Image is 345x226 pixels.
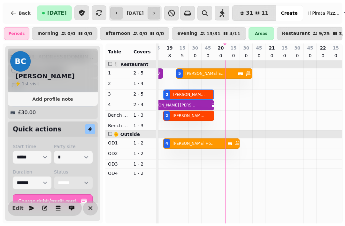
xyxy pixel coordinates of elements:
p: 4 / 11 [229,31,240,36]
p: 0 [269,52,274,59]
button: Back [5,5,36,21]
p: 2 - 5 [133,91,154,97]
label: Duration [13,169,51,175]
p: 2 - 4 [133,101,154,108]
div: Areas [249,27,274,40]
p: [PERSON_NAME] [PERSON_NAME] [172,113,205,118]
h2: Quick actions [13,125,61,134]
p: 15 [333,45,339,51]
div: 2 [165,113,168,118]
button: Charge debit/credit card [13,194,93,207]
p: 0 / 0 [84,31,92,36]
p: 3 [108,91,128,97]
p: 15 [281,45,287,51]
p: evening [177,31,197,36]
span: Add profile note [15,97,90,101]
p: 0 / 0 [67,31,75,36]
p: Bench Left [108,112,128,118]
button: 3111 [232,5,276,21]
p: 13 / 31 [206,31,220,36]
p: [PERSON_NAME] [PERSON_NAME] [147,103,196,108]
button: [DATE] [37,5,72,21]
p: 0 [193,52,198,59]
p: 1 - 2 [133,150,154,157]
button: Edit [11,202,24,214]
p: 1 [108,70,128,76]
p: 45 [307,45,313,51]
span: 31 [246,11,253,16]
span: Charge debit/credit card [18,199,80,203]
p: [PERSON_NAME] Egerton [185,71,226,76]
p: Bench Right [108,122,128,129]
div: 5 [178,71,181,76]
h2: [PERSON_NAME] [15,72,75,81]
label: Start Time [13,143,51,150]
span: [DATE] [47,11,67,16]
p: OD1 [108,140,128,146]
label: Status [54,169,93,175]
span: Table [108,49,121,54]
span: Back [19,11,31,15]
p: 0 [308,52,313,59]
p: OD3 [108,161,128,167]
p: 0 / 0 [156,31,164,36]
label: Party size [54,143,93,150]
p: 2 [108,80,128,87]
span: 🌞 Outside [113,132,140,137]
p: 0 [320,52,326,59]
p: 19 [166,45,172,51]
p: 30 [192,45,198,51]
p: 0 [282,52,287,59]
button: Add profile note [10,95,95,103]
p: 21 [269,45,275,51]
p: 1 - 3 [133,112,154,118]
p: Restaurant [282,31,310,36]
span: 11 [261,11,268,16]
p: 22 [320,45,326,51]
p: [PERSON_NAME] [PERSON_NAME] [173,92,205,97]
span: 1 [22,81,25,86]
div: 2 [166,92,168,97]
span: BC [15,58,26,65]
p: morning [37,31,58,36]
p: 0 [333,52,338,59]
p: 1 - 2 [133,161,154,167]
button: morning0/00/0 [32,27,97,40]
span: st [25,81,30,86]
p: 1 - 2 [133,140,154,146]
p: 20 [218,45,224,51]
div: Periods [4,27,29,40]
p: 45 [256,45,262,51]
p: 15 [179,45,185,51]
p: 0 / 0 [139,31,147,36]
p: 15 [230,45,236,51]
p: visit [22,81,39,87]
p: 30 [294,45,300,51]
p: 9 / 25 [319,31,330,36]
p: 2 - 5 [133,70,154,76]
p: 0 [218,52,223,59]
div: 4 [165,141,168,146]
p: 1 - 2 [133,170,154,176]
p: 1 - 4 [133,80,154,87]
p: 0 [231,52,236,59]
span: Create [281,11,297,15]
div: Cancellation Fee [10,95,95,106]
button: afternoon0/00/0 [100,27,169,40]
p: 4 [108,101,128,108]
p: OD4 [108,170,128,176]
p: 30 [243,45,249,51]
p: 5 [180,52,185,59]
span: Edit [14,206,22,211]
p: 0 [205,52,211,59]
p: afternoon [105,31,130,36]
span: Covers [134,49,151,54]
p: [PERSON_NAME] Holdsworth [172,141,215,146]
p: 0 [257,52,262,59]
p: 1 - 3 [133,122,154,129]
p: OD2 [108,150,128,157]
p: 0 [244,52,249,59]
p: £30.00 [18,109,36,116]
p: 0 [295,52,300,59]
span: 🍴 Restaurant [113,62,149,67]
